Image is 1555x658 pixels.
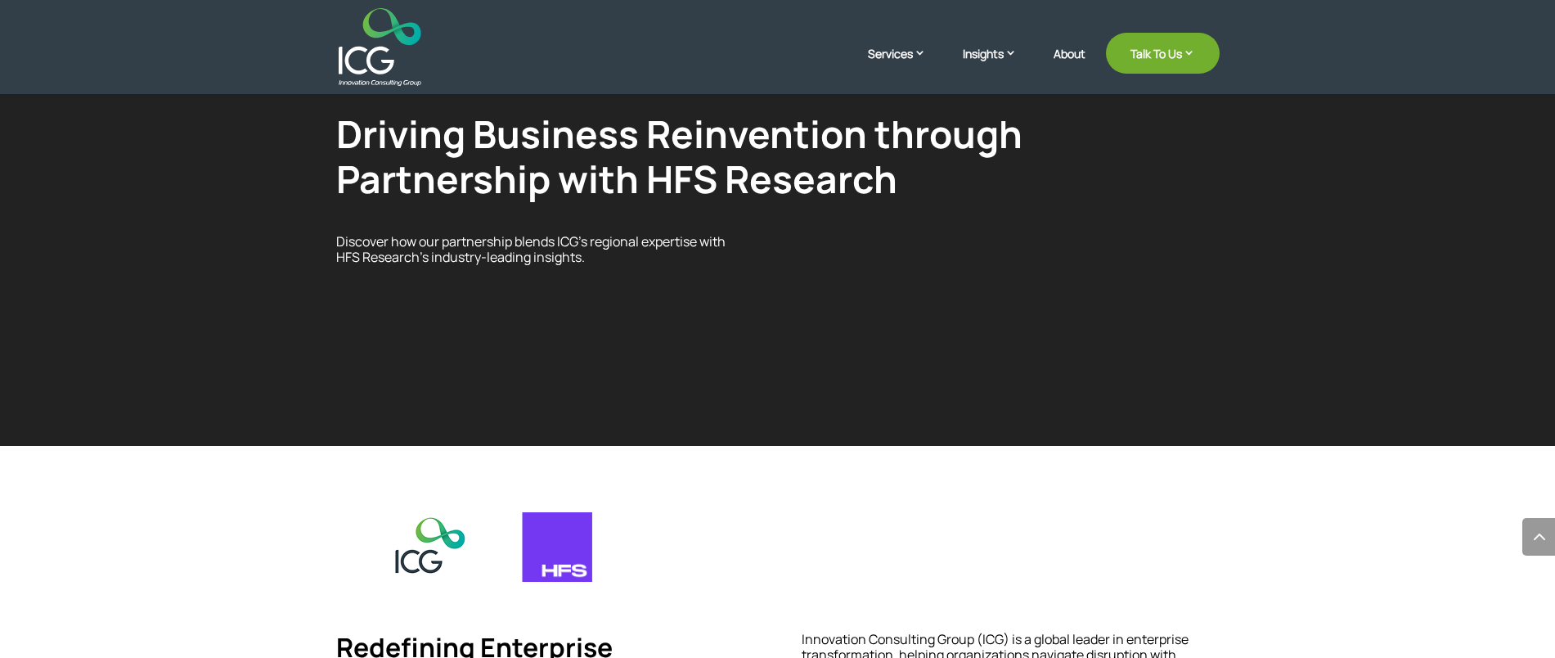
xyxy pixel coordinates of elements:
[963,45,1033,86] a: Insights
[336,153,897,205] span: Partnership with HFS Research
[336,108,1022,160] span: Driving Business Reinvention through
[1106,33,1220,74] a: Talk To Us
[1054,47,1085,86] a: About
[339,8,421,86] img: ICG
[336,248,585,266] span: HFS Research’s industry-leading insights.
[868,45,942,86] a: Services
[522,512,592,582] img: HFS_Primary_Logo 1
[336,232,726,250] span: Discover how our partnership blends ICG’s regional expertise with
[388,512,474,584] img: icg-logo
